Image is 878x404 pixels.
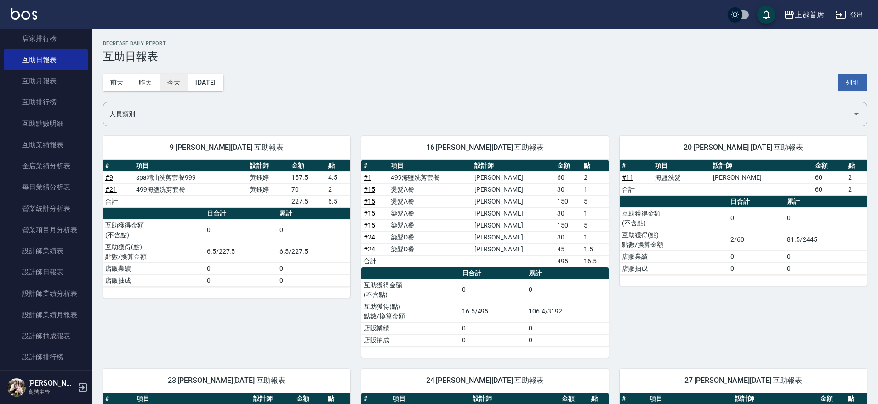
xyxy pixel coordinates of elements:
[460,301,526,322] td: 16.5/495
[107,106,849,122] input: 人員名稱
[388,219,472,231] td: 染髮A餐
[472,231,555,243] td: [PERSON_NAME]
[103,219,205,241] td: 互助獲得金額 (不含點)
[326,183,350,195] td: 2
[105,186,117,193] a: #21
[460,279,526,301] td: 0
[103,74,131,91] button: 前天
[620,229,728,250] td: 互助獲得(點) 點數/換算金額
[838,74,867,91] button: 列印
[289,171,326,183] td: 157.5
[555,195,582,207] td: 150
[103,160,350,208] table: a dense table
[134,171,247,183] td: spa精油洗剪套餐999
[4,240,88,262] a: 設計師業績表
[620,160,867,196] table: a dense table
[582,219,609,231] td: 5
[472,243,555,255] td: [PERSON_NAME]
[846,160,867,172] th: 點
[526,301,609,322] td: 106.4/3192
[582,160,609,172] th: 點
[103,195,134,207] td: 合計
[757,6,775,24] button: save
[728,250,785,262] td: 0
[114,376,339,385] span: 23 [PERSON_NAME][DATE] 互助報表
[620,183,653,195] td: 合計
[813,171,846,183] td: 60
[388,171,472,183] td: 499海鹽洗剪套餐
[247,171,289,183] td: 黃鈺婷
[326,171,350,183] td: 4.5
[277,219,350,241] td: 0
[4,155,88,176] a: 全店業績分析表
[205,219,278,241] td: 0
[785,229,867,250] td: 81.5/2445
[364,210,375,217] a: #15
[472,207,555,219] td: [PERSON_NAME]
[4,49,88,70] a: 互助日報表
[813,183,846,195] td: 60
[361,160,388,172] th: #
[785,262,867,274] td: 0
[582,171,609,183] td: 2
[785,250,867,262] td: 0
[555,219,582,231] td: 150
[631,376,856,385] span: 27 [PERSON_NAME][DATE] 互助報表
[711,171,813,183] td: [PERSON_NAME]
[785,207,867,229] td: 0
[620,196,867,275] table: a dense table
[555,231,582,243] td: 30
[103,40,867,46] h2: Decrease Daily Report
[361,322,460,334] td: 店販業績
[4,219,88,240] a: 營業項目月分析表
[277,274,350,286] td: 0
[114,143,339,152] span: 9 [PERSON_NAME][DATE] 互助報表
[326,195,350,207] td: 6.5
[372,143,598,152] span: 16 [PERSON_NAME][DATE] 互助報表
[103,262,205,274] td: 店販業績
[4,70,88,91] a: 互助月報表
[364,198,375,205] a: #15
[326,160,350,172] th: 點
[4,134,88,155] a: 互助業績報表
[188,74,223,91] button: [DATE]
[653,171,711,183] td: 海鹽洗髮
[205,274,278,286] td: 0
[460,322,526,334] td: 0
[555,207,582,219] td: 30
[582,243,609,255] td: 1.5
[472,195,555,207] td: [PERSON_NAME]
[813,160,846,172] th: 金額
[388,195,472,207] td: 燙髮A餐
[4,91,88,113] a: 互助排行榜
[4,283,88,304] a: 設計師業績分析表
[364,222,375,229] a: #15
[277,208,350,220] th: 累計
[460,267,526,279] th: 日合計
[555,183,582,195] td: 30
[388,183,472,195] td: 燙髮A餐
[103,241,205,262] td: 互助獲得(點) 點數/換算金額
[289,160,326,172] th: 金額
[620,160,653,172] th: #
[388,207,472,219] td: 染髮A餐
[832,6,867,23] button: 登出
[622,174,633,181] a: #11
[4,304,88,325] a: 設計師業績月報表
[582,207,609,219] td: 1
[103,208,350,287] table: a dense table
[103,274,205,286] td: 店販抽成
[361,267,609,347] table: a dense table
[4,113,88,134] a: 互助點數明細
[247,160,289,172] th: 設計師
[780,6,828,24] button: 上越首席
[472,171,555,183] td: [PERSON_NAME]
[555,255,582,267] td: 495
[105,174,113,181] a: #9
[28,388,75,396] p: 高階主管
[372,376,598,385] span: 24 [PERSON_NAME][DATE] 互助報表
[4,28,88,49] a: 店家排行榜
[205,241,278,262] td: 6.5/227.5
[631,143,856,152] span: 20 [PERSON_NAME] [DATE] 互助報表
[526,322,609,334] td: 0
